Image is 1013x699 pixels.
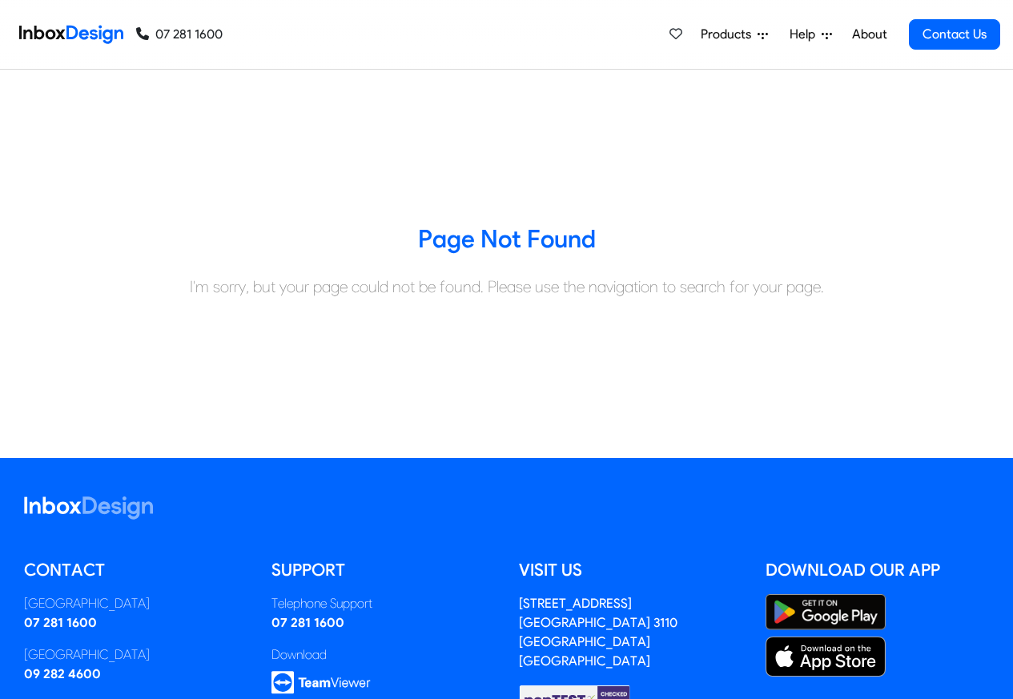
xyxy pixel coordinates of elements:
[519,558,742,582] h5: Visit us
[271,615,344,630] a: 07 281 1600
[24,496,153,520] img: logo_inboxdesign_white.svg
[694,18,774,50] a: Products
[519,596,677,669] a: [STREET_ADDRESS][GEOGRAPHIC_DATA] 3110[GEOGRAPHIC_DATA][GEOGRAPHIC_DATA]
[519,596,677,669] address: [STREET_ADDRESS] [GEOGRAPHIC_DATA] 3110 [GEOGRAPHIC_DATA] [GEOGRAPHIC_DATA]
[766,637,886,677] img: Apple App Store
[271,594,495,613] div: Telephone Support
[790,25,822,44] span: Help
[24,615,97,630] a: 07 281 1600
[24,666,101,681] a: 09 282 4600
[24,594,247,613] div: [GEOGRAPHIC_DATA]
[783,18,838,50] a: Help
[24,645,247,665] div: [GEOGRAPHIC_DATA]
[909,19,1000,50] a: Contact Us
[701,25,758,44] span: Products
[271,558,495,582] h5: Support
[271,671,371,694] img: logo_teamviewer.svg
[766,558,989,582] h5: Download our App
[12,275,1001,299] div: I'm sorry, but your page could not be found. Please use the navigation to search for your page.
[136,25,223,44] a: 07 281 1600
[24,558,247,582] h5: Contact
[847,18,891,50] a: About
[766,594,886,630] img: Google Play Store
[271,645,495,665] div: Download
[12,223,1001,255] h3: Page Not Found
